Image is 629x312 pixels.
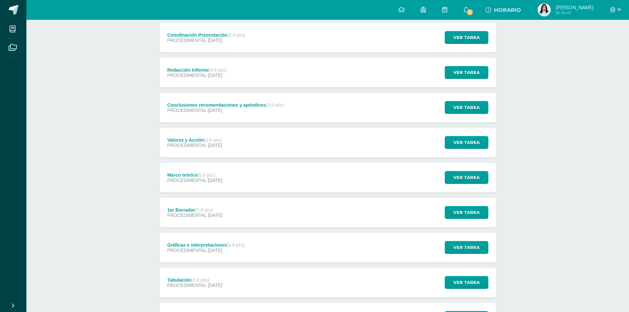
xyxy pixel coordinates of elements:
[453,241,480,254] span: Ver tarea
[208,213,222,218] span: [DATE]
[167,242,244,248] div: Gráficas e interpretaciones
[167,283,206,288] span: PROCEDIMENTAL
[227,242,245,248] strong: (5.0 pts)
[197,172,215,178] strong: (5.0 pts)
[167,137,222,143] div: Valores y Acción
[556,10,594,16] span: Mi Perfil
[208,38,222,43] span: [DATE]
[445,241,488,254] button: Ver tarea
[538,3,551,17] img: 8941c685f54627b9152dc87756334bd9.png
[208,248,222,253] span: [DATE]
[453,171,480,184] span: Ver tarea
[167,172,222,178] div: Marco teórico
[209,67,227,73] strong: (3.0 pts)
[266,102,284,108] strong: (3.0 pts)
[445,136,488,149] button: Ver tarea
[445,31,488,44] button: Ver tarea
[227,32,245,38] strong: (3.0 pts)
[208,73,222,78] span: [DATE]
[466,9,473,16] span: 3
[453,206,480,219] span: Ver tarea
[167,108,206,113] span: PROCEDIMENTAL
[445,101,488,114] button: Ver tarea
[208,143,222,148] span: [DATE]
[167,32,245,38] div: Coordinación Presentación
[208,283,222,288] span: [DATE]
[204,137,222,143] strong: (3.0 pts)
[453,136,480,149] span: Ver tarea
[167,143,206,148] span: PROCEDIMENTAL
[453,276,480,289] span: Ver tarea
[556,4,594,11] span: [PERSON_NAME]
[167,38,206,43] span: PROCEDIMENTAL
[167,73,206,78] span: PROCEDIMENTAL
[167,67,227,73] div: Redacción Informe
[191,277,209,283] strong: (3.0 pts)
[445,206,488,219] button: Ver tarea
[453,31,480,44] span: Ver tarea
[208,178,222,183] span: [DATE]
[167,248,206,253] span: PROCEDIMENTAL
[167,207,222,213] div: 1er Borrador
[453,101,480,114] span: Ver tarea
[208,108,222,113] span: [DATE]
[453,66,480,79] span: Ver tarea
[445,171,488,184] button: Ver tarea
[445,276,488,289] button: Ver tarea
[494,7,521,13] span: HORARIO
[167,213,206,218] span: PROCEDIMENTAL
[445,66,488,79] button: Ver tarea
[167,178,206,183] span: PROCEDIMENTAL
[195,207,213,213] strong: (7.0 pts)
[167,277,222,283] div: Tabulación
[167,102,283,108] div: Conclusiones recomendaciones y apéndices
